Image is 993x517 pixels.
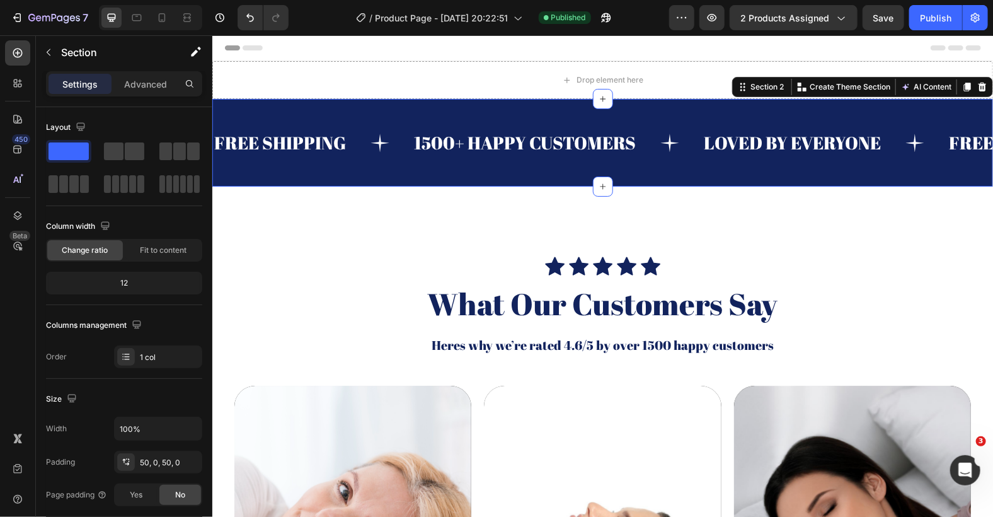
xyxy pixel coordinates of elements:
span: Product Page - [DATE] 20:22:51 [376,11,508,25]
h2: What Our Customers Say [22,248,759,289]
button: Save [863,5,904,30]
div: 1 col [140,352,199,363]
span: / [370,11,373,25]
button: Publish [909,5,962,30]
p: Heres why we’re rated 4.6/5 by over 1500 happy customers [23,302,758,318]
iframe: Design area [212,35,993,517]
span: Change ratio [62,245,108,256]
div: Publish [920,11,951,25]
span: Save [873,13,894,23]
div: 12 [49,274,200,292]
div: Beta [9,231,30,241]
div: Undo/Redo [238,5,289,30]
div: 50, 0, 50, 0 [140,457,199,468]
div: FREE SHIPPING [735,95,870,120]
span: Yes [130,489,142,501]
div: Size [46,391,79,408]
p: LOVED BY EVERYONE [491,96,669,119]
div: FREE SHIPPING [1,95,135,120]
div: Page padding [46,489,107,501]
p: Advanced [124,78,167,91]
div: Order [46,351,67,363]
span: Published [551,12,586,23]
button: 7 [5,5,94,30]
p: Create Theme Section [597,46,678,57]
div: Layout [46,119,88,136]
div: Drop element here [365,40,432,50]
input: Auto [115,417,202,440]
iframe: Intercom live chat [950,455,980,485]
span: 3 [976,436,986,446]
span: 2 products assigned [740,11,829,25]
button: AI Content [686,44,742,59]
p: Settings [62,78,98,91]
div: Section 2 [536,46,574,57]
span: Fit to content [140,245,187,256]
p: Section [61,45,164,60]
div: Padding [46,456,75,468]
div: Width [46,423,67,434]
p: 7 [83,10,88,25]
p: 1500+ HAPPY CUSTOMERS [202,96,423,119]
div: Column width [46,218,113,235]
div: Columns management [46,317,144,334]
div: 450 [12,134,30,144]
span: No [175,489,185,501]
button: 2 products assigned [730,5,858,30]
